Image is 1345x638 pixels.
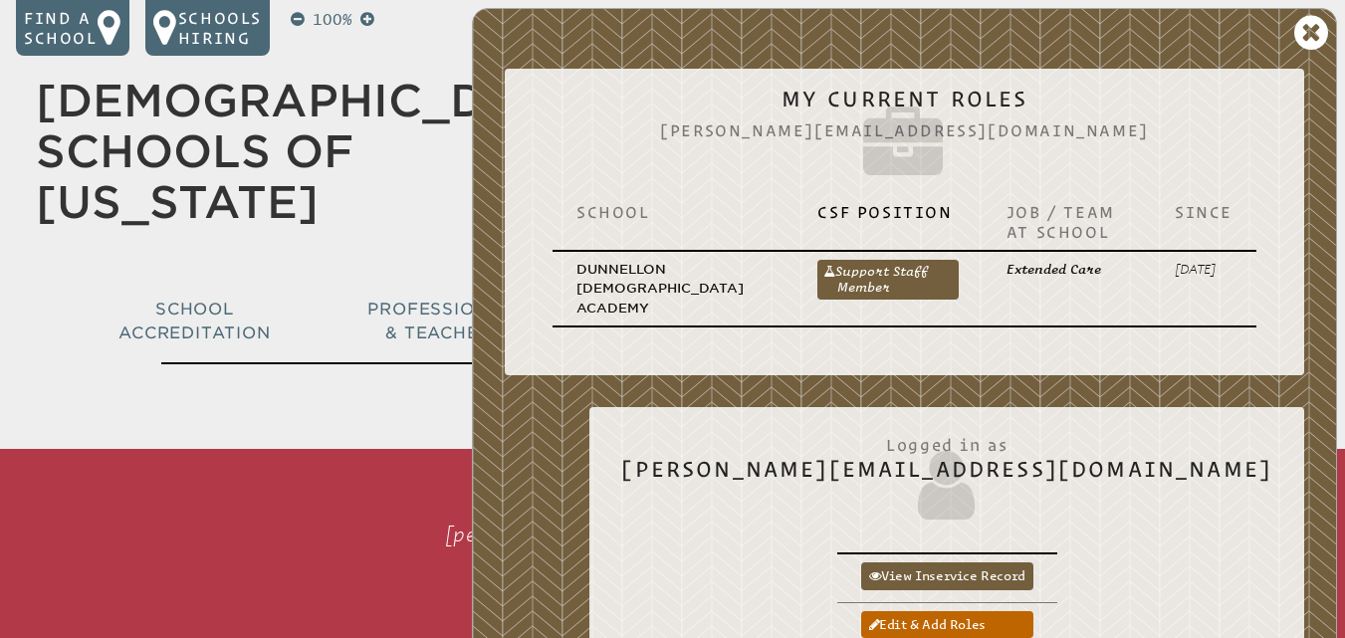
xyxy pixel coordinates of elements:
p: 100% [309,8,356,32]
span: Professional Development & Teacher Certification [367,300,658,342]
a: Support Staff Member [817,260,958,300]
h2: My Current Roles [537,87,1272,186]
a: [DEMOGRAPHIC_DATA] Schools of [US_STATE] [36,75,600,228]
span: Logged in as [621,425,1272,457]
p: School [576,202,770,222]
p: Find a school [24,8,98,48]
span: School Accreditation [118,300,270,342]
p: CSF Position [817,202,958,222]
a: Edit & add roles [861,611,1033,638]
p: Since [1175,202,1233,222]
h2: [PERSON_NAME][EMAIL_ADDRESS][DOMAIN_NAME] [621,425,1272,525]
p: Job / Team at School [1007,202,1127,242]
p: [DATE] [1175,260,1233,279]
p: Schools Hiring [178,8,262,48]
a: View inservice record [861,562,1033,589]
p: Extended Care [1007,260,1127,279]
p: Dunnellon [DEMOGRAPHIC_DATA] Academy [576,260,770,318]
